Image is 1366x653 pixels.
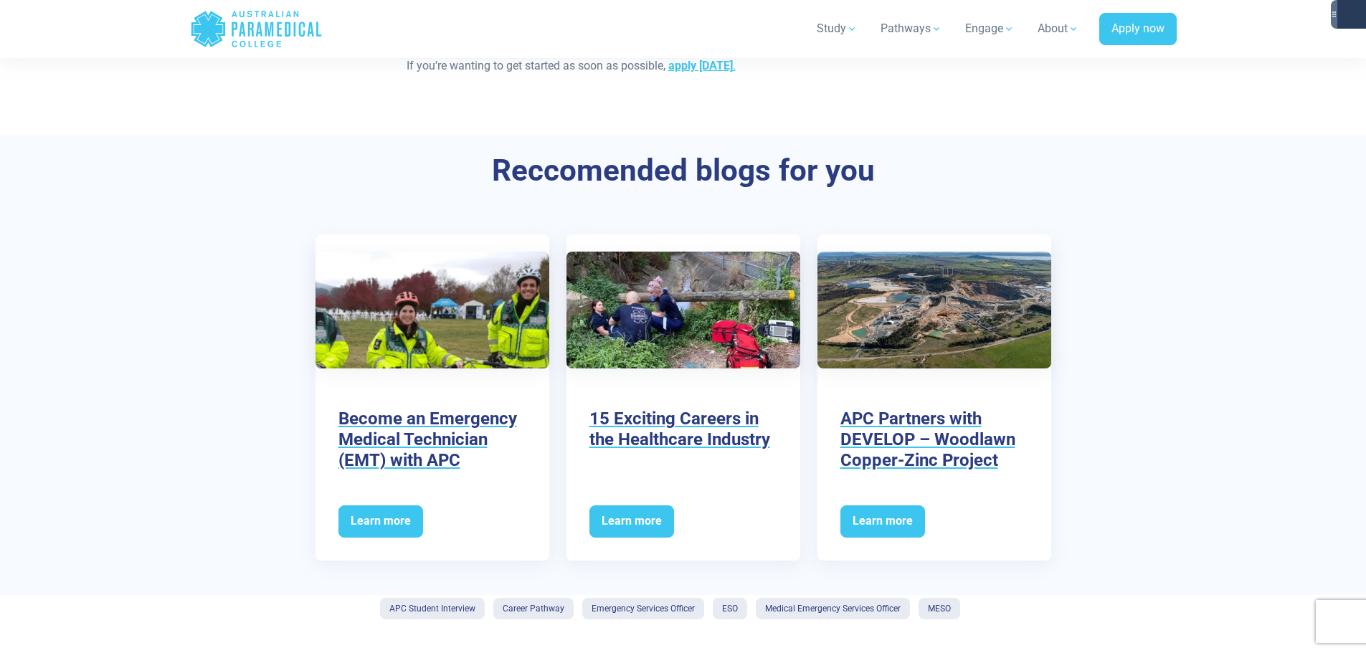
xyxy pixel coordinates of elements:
img: Become an Emergency Medical Technician (EMT) with APC [316,252,549,368]
p: If you’re wanting to get started as soon as possible, [407,57,960,75]
a: 15 Exciting Careers in the Healthcare Industry Learn more [566,234,800,561]
a: Emergency Services Officer [582,598,704,619]
a: APC Student Interview [380,598,485,619]
img: 15 Exciting Careers in the Healthcare Industry [566,252,800,368]
a: Pathways [872,9,951,49]
a: ESO [713,598,747,619]
a: Engage [957,9,1023,49]
span: Learn more [840,505,925,538]
h3: APC Partners with DEVELOP – Woodlawn Copper-Zinc Project [840,409,1028,470]
a: Apply now [1099,13,1177,46]
a: Study [808,9,866,49]
span: Learn more [589,505,674,538]
a: apply [DATE]. [668,59,736,72]
h3: Reccomended blogs for you [264,153,1103,189]
strong: apply [DATE] [668,59,733,72]
span: Learn more [338,505,423,538]
img: APC Partners with DEVELOP – Woodlawn Copper-Zinc Project [817,252,1051,368]
h3: Become an Emergency Medical Technician (EMT) with APC [338,409,526,470]
a: Australian Paramedical College [190,6,323,52]
a: APC Partners with DEVELOP – Woodlawn Copper-Zinc Project Learn more [817,234,1051,561]
a: Career Pathway [493,598,574,619]
a: Medical Emergency Services Officer [756,598,910,619]
h3: 15 Exciting Careers in the Healthcare Industry [589,409,777,450]
a: MESO [919,598,960,619]
a: About [1029,9,1088,49]
a: Become an Emergency Medical Technician (EMT) with APC Learn more [316,234,549,561]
